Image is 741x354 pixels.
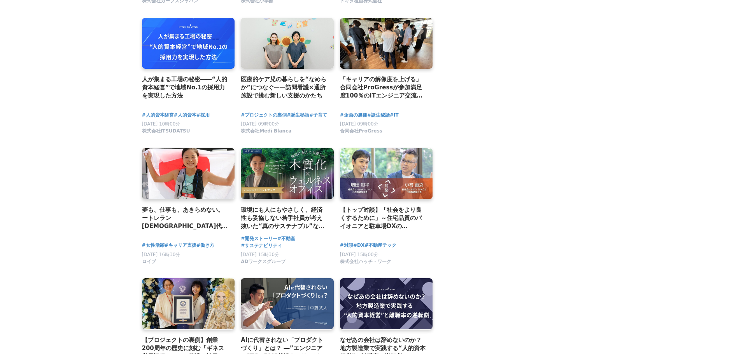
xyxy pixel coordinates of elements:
a: #IT [390,112,399,119]
span: [DATE] 09時00分 [340,121,378,127]
a: #不動産 [277,235,295,242]
a: #サステナビリティ [241,242,282,249]
a: #働き方 [196,242,214,249]
span: ロイブ [142,258,156,265]
a: #企画の裏側 [340,112,367,119]
a: #誕生秘話 [287,112,309,119]
a: #女性活躍 [142,242,165,249]
a: 医療的ケア児の暮らしを“なめらか”につなぐ——訪問看護×通所施設で挑む新しい支援のかたち [241,75,328,100]
a: #プロジェクトの裏側 [241,112,287,119]
span: [DATE] 15時00分 [340,252,378,257]
a: #子育て [309,112,327,119]
a: 人が集まる工場の秘密――“人的資本経営”で地域No.1の採用力を実現した方法 [142,75,229,100]
span: 合同会社ProGress [340,128,382,134]
span: ADワークスグループ [241,258,286,265]
span: [DATE] 15時30分 [241,252,279,257]
span: [DATE] 16時30分 [142,252,180,257]
a: 株式会社ITSUDATSU [142,130,190,136]
a: #人的資本経営 [142,112,174,119]
a: 環境にも人にもやさしく、経済性も妥協しない若手社員が考え抜いた“真のサステナブル”なオフィス提案 ～「木質化×ウェルネスオフィス」製作秘話を動画で紹介～ [241,206,328,231]
span: 株式会社Medi Blanca [241,128,291,134]
a: #対談 [340,242,353,249]
a: #開発ストーリー [241,235,277,242]
a: ADワークスグループ [241,260,286,266]
a: #誕生秘話 [367,112,390,119]
span: 株式会社ハッチ・ワーク [340,258,391,265]
a: 合同会社ProGress [340,130,382,136]
a: #人的資本 [174,112,196,119]
a: 「キャリアの解像度を上げる」合同会社ProGressが参加満足度100％のITエンジニア交流会を毎月開催し続ける理由 [340,75,427,100]
span: [DATE] 10時00分 [142,121,180,127]
a: 株式会社Medi Blanca [241,130,291,136]
a: ロイブ [142,260,156,266]
a: #不動産テック [364,242,396,249]
a: 株式会社ハッチ・ワーク [340,260,391,266]
a: #採用 [196,112,210,119]
a: 【トップ対談】「社会をより良くするために」～住宅品質のパイオニアと駐車場DXの[PERSON_NAME]が描く、安心と利便性の共創 [340,206,427,231]
span: [DATE] 09時00分 [241,121,279,127]
a: 夢も、仕事も、あきらめない。ートレラン[DEMOGRAPHIC_DATA]代表・[PERSON_NAME]が選んだ『ロイブ』という働き方ー [142,206,229,231]
span: 株式会社ITSUDATSU [142,128,190,134]
a: #キャリア支援 [165,242,196,249]
a: #DX [353,242,364,249]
